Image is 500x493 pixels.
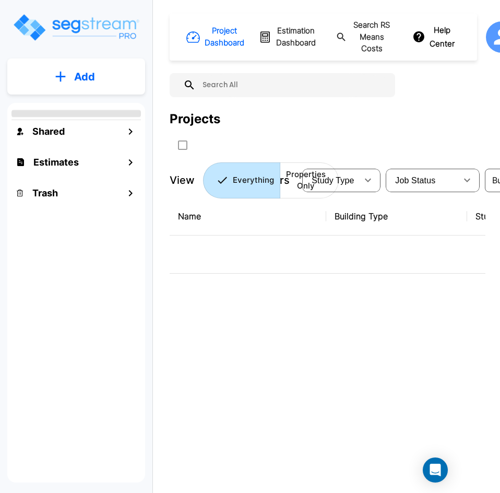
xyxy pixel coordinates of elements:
[12,13,140,42] img: Logo
[205,25,244,49] h1: Project Dashboard
[257,21,319,53] button: Estimation Dashboard
[7,62,145,92] button: Add
[423,457,448,483] div: Open Intercom Messenger
[32,124,65,138] h1: Shared
[32,186,58,200] h1: Trash
[33,155,79,169] h1: Estimates
[276,25,316,49] h1: Estimation Dashboard
[170,197,326,236] th: Name
[170,172,195,188] p: View
[286,169,326,192] p: Properties Only
[74,69,95,85] p: Add
[388,166,457,195] div: Select
[172,135,193,156] button: SelectAll
[410,20,459,54] button: Help Center
[233,174,274,186] p: Everything
[203,162,280,198] button: Everything
[196,73,390,97] input: Search All
[170,110,220,128] div: Projects
[395,176,435,185] span: Job Status
[188,21,244,53] button: Project Dashboard
[326,197,467,236] th: Building Type
[304,166,358,195] div: Select
[351,19,392,55] h1: Search RS Means Costs
[280,162,339,198] button: Properties Only
[332,15,398,59] button: Search RS Means Costs
[203,162,339,198] div: Platform
[312,176,354,185] span: Study Type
